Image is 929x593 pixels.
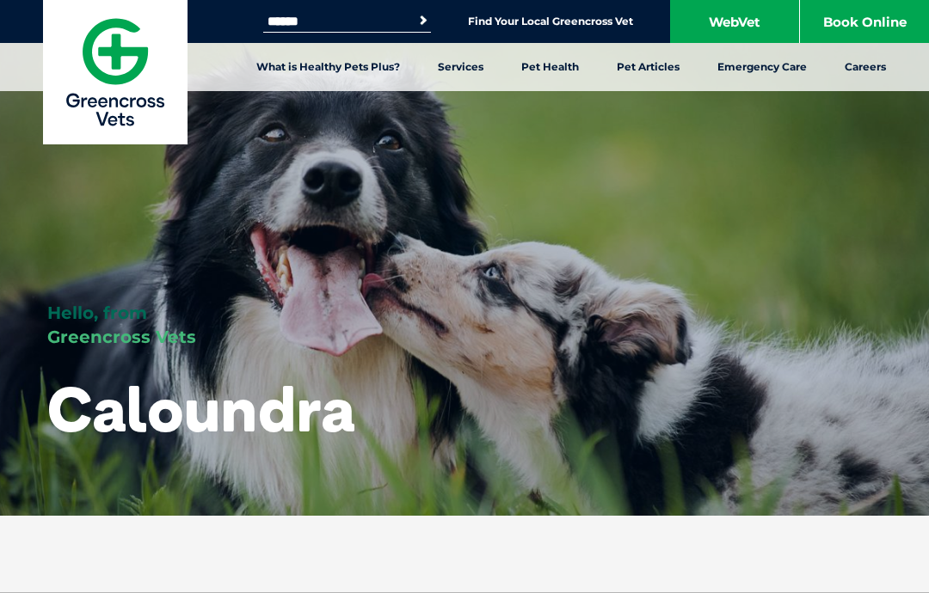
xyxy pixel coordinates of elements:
a: Emergency Care [698,43,826,91]
a: Services [419,43,502,91]
a: What is Healthy Pets Plus? [237,43,419,91]
a: Find Your Local Greencross Vet [468,15,633,28]
a: Pet Articles [598,43,698,91]
span: Hello, from [47,303,147,323]
h1: Caloundra [47,375,355,443]
a: Pet Health [502,43,598,91]
button: Search [415,12,432,29]
a: Careers [826,43,905,91]
span: Greencross Vets [47,327,196,347]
